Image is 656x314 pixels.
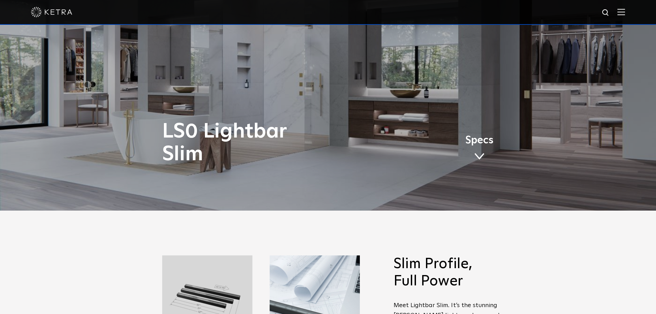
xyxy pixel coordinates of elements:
[162,120,357,166] h1: LS0 Lightbar Slim
[394,255,500,290] h2: Slim Profile, Full Power
[465,135,493,162] a: Specs
[617,9,625,15] img: Hamburger%20Nav.svg
[465,135,493,145] span: Specs
[602,9,610,17] img: search icon
[31,7,72,17] img: ketra-logo-2019-white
